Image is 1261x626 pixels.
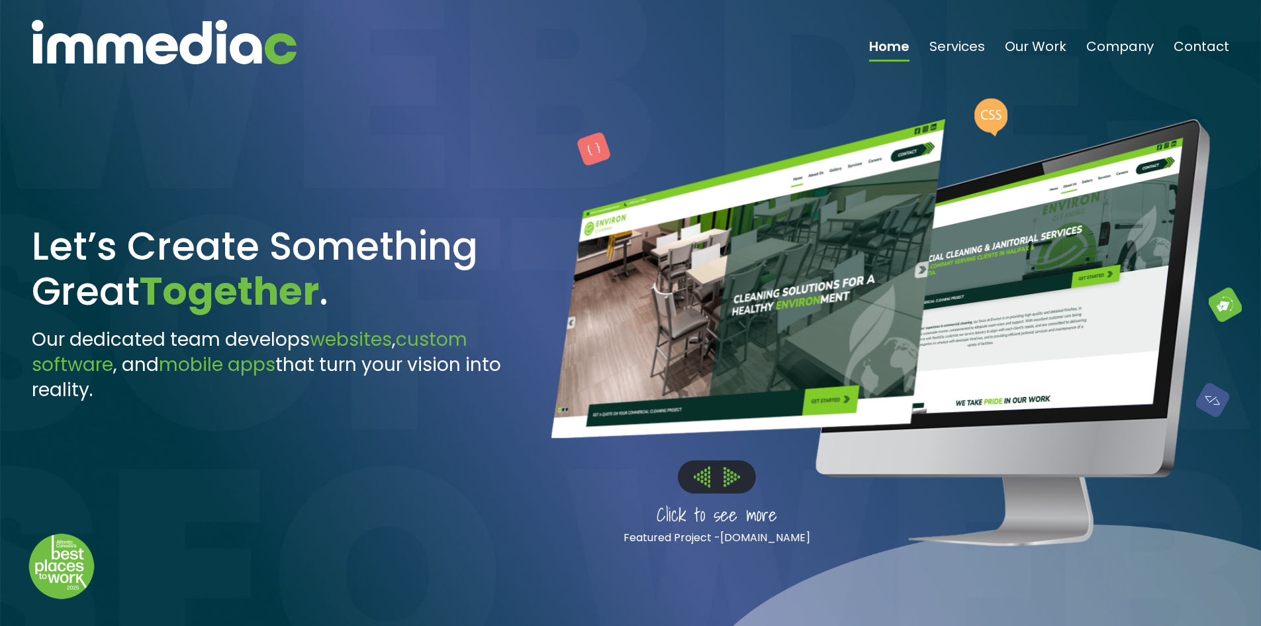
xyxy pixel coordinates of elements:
h1: Let’s Create Something Great . [32,224,516,314]
img: Down [28,533,95,600]
img: Environ Cleaning [551,119,945,438]
a: Services [929,40,985,62]
img: Green%20Block.png [1209,287,1242,322]
img: CSS%20Bubble.png [974,98,1007,136]
h3: Our dedicated team develops , , and that turn your vision into reality. [32,327,516,403]
img: Left%20Arrow.png [694,466,710,487]
p: Click to see more [551,500,882,530]
span: custom software [32,327,467,378]
a: Home [869,40,910,62]
img: Right%20Arrow.png [724,467,740,486]
a: Contact [1174,40,1229,62]
img: Environ Cleaning [835,137,1184,419]
span: Together [140,264,319,318]
a: Our Work [1005,40,1066,62]
img: Blue%20Block.png [1196,383,1229,417]
a: [DOMAIN_NAME] [720,530,810,545]
a: Company [1086,40,1154,62]
span: websites [310,327,392,352]
img: immediac [32,20,297,64]
p: Featured Project - [551,529,882,547]
span: mobile apps [159,352,275,378]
